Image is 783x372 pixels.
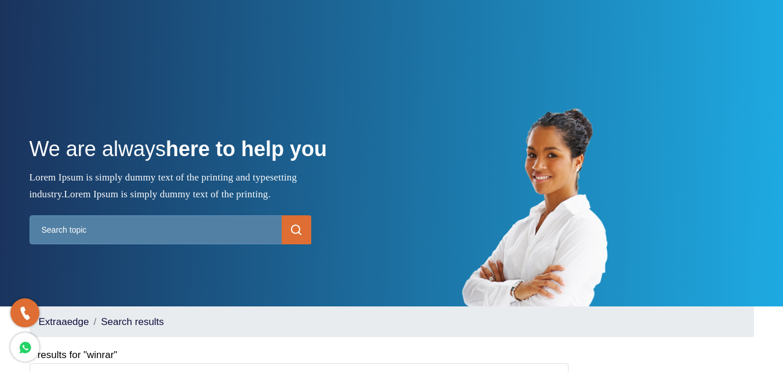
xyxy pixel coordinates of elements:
[30,215,311,244] input: Search topic
[30,169,326,203] p: Lorem Ipsum is simply dummy text of the printing and typesetting industry.Lorem Ipsum is simply d...
[166,137,327,161] strong: here to help you
[30,346,754,363] p: 0 results for "winrar"
[101,316,164,327] a: Search results
[39,316,89,327] a: Extraaedge
[30,135,445,169] h2: We are always
[30,306,754,337] nav: breadcrumb
[282,215,311,245] input: submit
